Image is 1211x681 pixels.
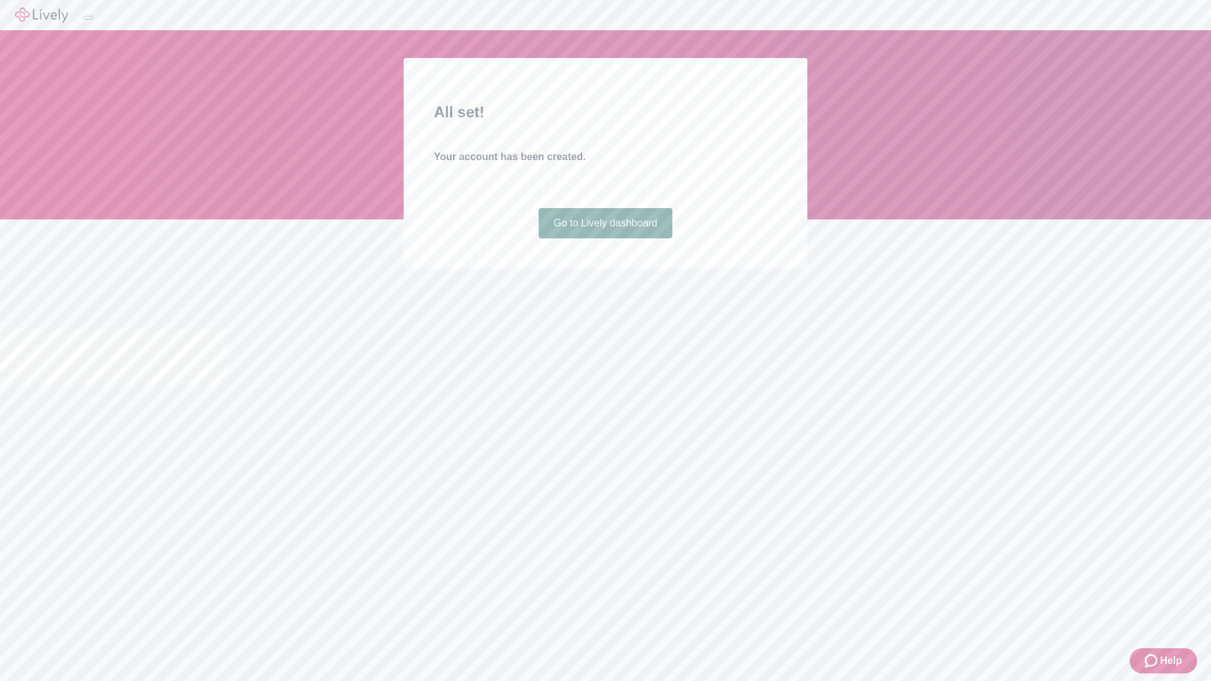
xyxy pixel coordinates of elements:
[1130,648,1197,673] button: Zendesk support iconHelp
[434,149,777,165] h4: Your account has been created.
[83,16,93,20] button: Log out
[539,208,673,238] a: Go to Lively dashboard
[15,8,68,23] img: Lively
[1160,653,1182,668] span: Help
[434,101,777,124] h2: All set!
[1145,653,1160,668] svg: Zendesk support icon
